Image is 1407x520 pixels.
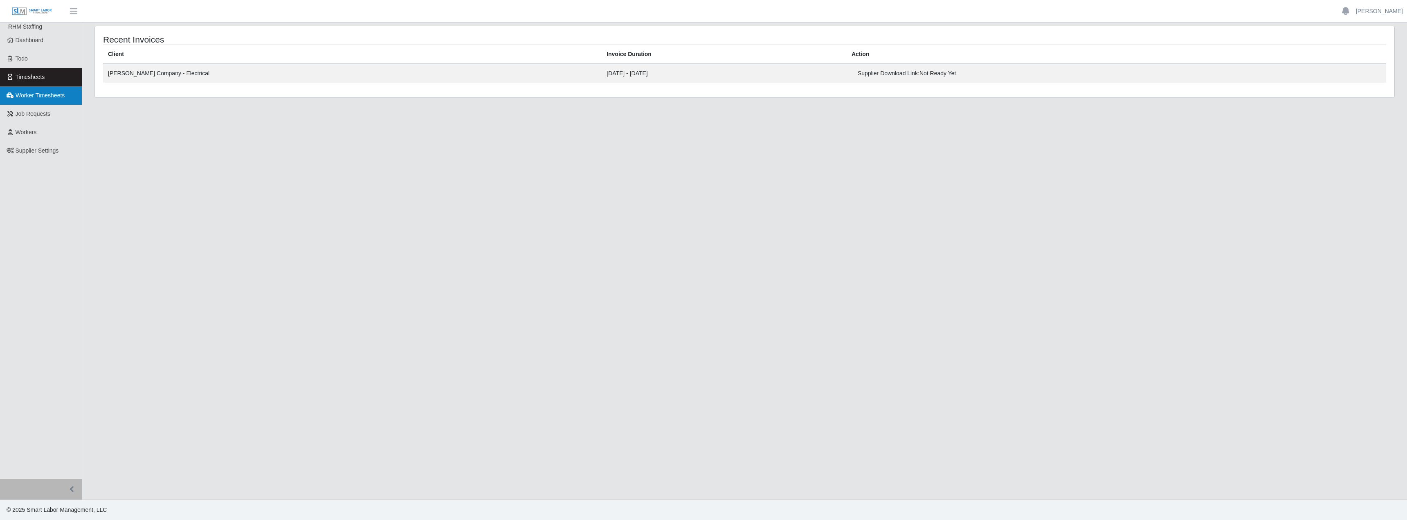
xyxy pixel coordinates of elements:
[602,45,847,64] th: Invoice Duration
[16,129,37,135] span: Workers
[103,34,631,45] h4: Recent Invoices
[16,147,59,154] span: Supplier Settings
[16,74,45,80] span: Timesheets
[16,55,28,62] span: Todo
[16,37,44,43] span: Dashboard
[103,45,602,64] th: Client
[847,45,1386,64] th: Action
[16,92,65,99] span: Worker Timesheets
[1356,7,1403,16] a: [PERSON_NAME]
[858,69,1198,78] div: Supplier Download Link:
[7,506,107,513] span: © 2025 Smart Labor Management, LLC
[602,64,847,83] td: [DATE] - [DATE]
[16,110,51,117] span: Job Requests
[8,23,42,30] span: RHM Staffing
[11,7,52,16] img: SLM Logo
[103,64,602,83] td: [PERSON_NAME] Company - Electrical
[919,70,956,77] span: Not Ready Yet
